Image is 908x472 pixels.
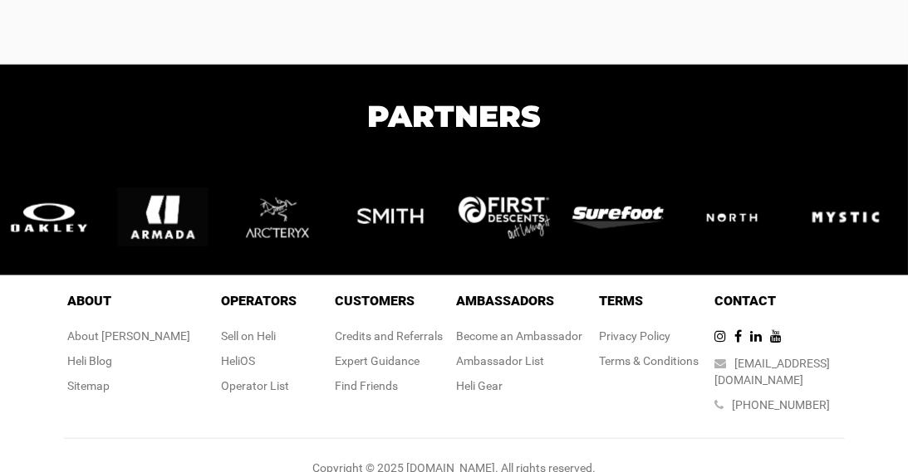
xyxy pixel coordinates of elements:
[686,194,794,242] img: logo
[335,377,443,394] div: Find Friends
[335,329,443,343] a: Credits and Referrals
[231,171,339,265] img: logo
[335,293,415,309] span: Customers
[221,328,297,344] div: Sell on Heli
[67,328,190,344] div: About [PERSON_NAME]
[67,354,112,367] a: Heli Blog
[3,200,111,236] img: logo
[732,398,830,411] a: [PHONE_NUMBER]
[459,197,567,239] img: logo
[800,172,908,263] img: logo
[221,354,255,367] a: HeliOS
[456,293,554,309] span: Ambassadors
[600,293,644,309] span: Terms
[117,172,225,263] img: logo
[456,379,503,392] a: Heli Gear
[714,293,776,309] span: Contact
[572,207,680,229] img: logo
[345,172,453,263] img: logo
[600,329,671,343] a: Privacy Policy
[221,377,297,394] div: Operator List
[67,293,111,309] span: About
[456,329,582,343] a: Become an Ambassador
[221,293,297,309] span: Operators
[600,354,699,367] a: Terms & Conditions
[714,357,830,387] a: [EMAIL_ADDRESS][DOMAIN_NAME]
[67,377,190,394] div: Sitemap
[335,354,420,367] a: Expert Guidance
[456,353,582,369] div: Ambassador List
